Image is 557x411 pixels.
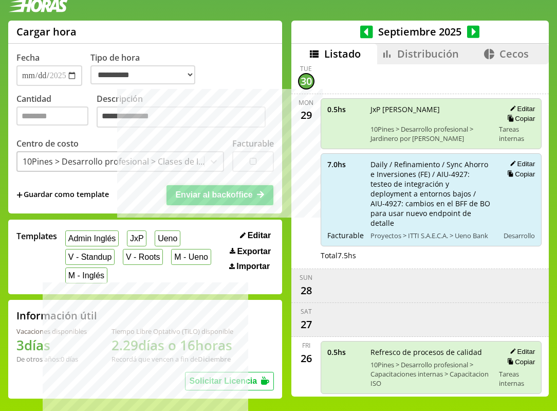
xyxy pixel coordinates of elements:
label: Fecha [16,52,40,63]
span: JxP [PERSON_NAME] [370,104,492,114]
div: Tue [300,64,312,73]
span: Desarrollo [504,231,535,240]
span: +Guardar como template [16,189,109,201]
button: Ueno [155,230,180,246]
span: Tareas internas [499,369,535,388]
span: Proyectos > ITTI S.A.E.C.A. > Ueno Bank [370,231,492,240]
button: Editar [507,104,535,113]
span: Listado [324,47,361,61]
h1: Cargar hora [16,25,77,39]
span: Editar [248,231,271,240]
button: Copiar [504,114,535,123]
button: V - Roots [123,249,163,265]
button: Editar [507,347,535,356]
div: 26 [298,350,314,366]
input: Cantidad [16,106,88,126]
select: Tipo de hora [90,65,195,84]
label: Descripción [97,93,274,131]
span: Exportar [237,247,271,256]
div: scrollable content [291,64,549,396]
span: + [16,189,23,201]
button: Copiar [504,170,535,178]
span: 10Pines > Desarrollo profesional > Capacitaciones internas > Capacitacion ISO [370,360,492,388]
span: Facturable [327,230,363,240]
span: Cecos [499,47,529,61]
span: Refresco de procesos de calidad [370,347,492,357]
span: Daily / Refinamiento / Sync Ahorro e Inversiones (FE) / AIU-4927: testeo de integración y deploym... [370,159,492,228]
div: 10Pines > Desarrollo profesional > Clases de Idiomas > Clases de inglés [23,156,205,167]
b: Diciembre [198,354,231,364]
button: Editar [237,230,274,241]
div: Total 7.5 hs [321,251,542,260]
div: Vacaciones disponibles [16,327,87,336]
label: Facturable [232,138,274,149]
span: Solicitar Licencia [190,377,257,385]
span: 0.5 hs [327,104,363,114]
label: Tipo de hora [90,52,203,86]
span: 7.0 hs [327,159,363,169]
label: Cantidad [16,93,97,131]
button: Solicitar Licencia [185,372,274,390]
div: 27 [298,316,314,332]
label: Centro de costo [16,138,79,149]
div: Tiempo Libre Optativo (TiLO) disponible [112,327,233,336]
h1: 3 días [16,336,87,354]
div: De otros años: 0 días [16,354,87,364]
button: JxP [127,230,146,246]
button: M - Inglés [65,267,107,283]
div: Recordá que vencen a fin de [112,354,233,364]
button: V - Standup [65,249,115,265]
h1: 2.29 días o 16 horas [112,336,233,354]
div: 30 [298,73,314,90]
span: 10Pines > Desarrollo profesional > Jardinero por [PERSON_NAME] [370,124,492,143]
span: Septiembre 2025 [373,25,467,39]
span: Enviar al backoffice [175,190,252,199]
button: Editar [507,159,535,168]
span: Tareas internas [499,124,535,143]
textarea: Descripción [97,106,266,128]
div: Sat [301,307,312,316]
button: M - Ueno [171,249,211,265]
div: Sun [300,273,312,282]
div: Fri [302,341,310,350]
h2: Información útil [16,309,97,323]
span: Distribución [397,47,459,61]
span: Importar [236,262,270,271]
button: Enviar al backoffice [166,185,273,205]
span: Templates [16,230,57,242]
div: 29 [298,107,314,123]
button: Admin Inglés [65,230,119,246]
button: Exportar [227,246,274,257]
button: Copiar [504,358,535,366]
div: 28 [298,282,314,298]
div: Mon [299,98,313,107]
span: 0.5 hs [327,347,363,357]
